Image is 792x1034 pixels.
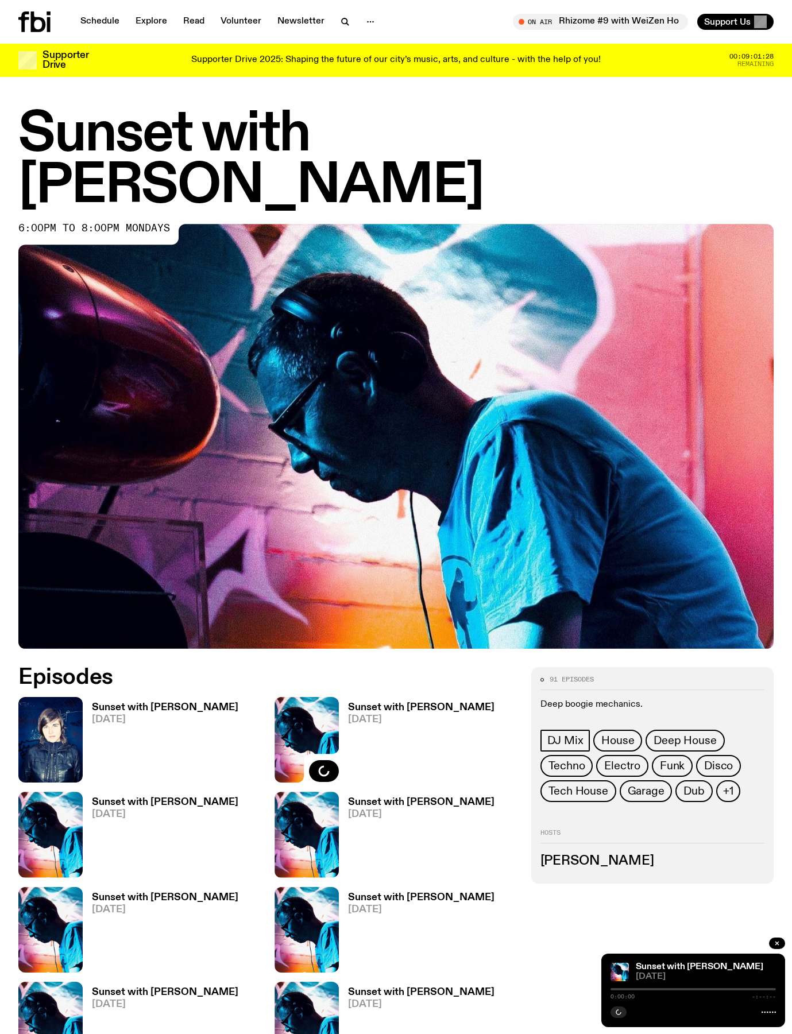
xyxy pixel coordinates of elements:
h3: Sunset with [PERSON_NAME] [92,987,238,997]
span: Tech House [548,785,608,797]
span: +1 [723,785,733,797]
span: 91 episodes [550,676,594,683]
span: Support Us [704,17,751,27]
img: Simon Caldwell stands side on, looking downwards. He has headphones on. Behind him is a brightly ... [275,792,339,877]
a: Sunset with [PERSON_NAME][DATE] [339,893,494,973]
button: +1 [716,780,740,802]
a: Read [176,14,211,30]
a: Newsletter [271,14,331,30]
span: [DATE] [92,1000,238,1009]
a: Deep House [646,730,724,752]
h3: Sunset with [PERSON_NAME] [348,987,494,997]
a: Garage [620,780,673,802]
a: Sunset with [PERSON_NAME][DATE] [339,797,494,877]
a: DJ Mix [540,730,590,752]
h3: Sunset with [PERSON_NAME] [348,893,494,903]
h3: Supporter Drive [43,51,88,70]
h3: Sunset with [PERSON_NAME] [92,797,238,807]
a: Funk [652,755,693,777]
span: [DATE] [92,715,238,725]
a: Sunset with [PERSON_NAME] [636,962,763,971]
span: [DATE] [348,905,494,915]
img: Simon Caldwell stands side on, looking downwards. He has headphones on. Behind him is a brightly ... [18,887,83,973]
span: [DATE] [348,1000,494,1009]
span: 6:00pm to 8:00pm mondays [18,224,170,233]
span: -:--:-- [752,994,776,1000]
span: [DATE] [348,810,494,819]
span: House [601,734,634,747]
a: Techno [540,755,593,777]
h3: Sunset with [PERSON_NAME] [92,893,238,903]
a: Schedule [74,14,126,30]
a: Disco [696,755,741,777]
img: Simon Caldwell stands side on, looking downwards. He has headphones on. Behind him is a brightly ... [275,887,339,973]
a: Volunteer [214,14,268,30]
h1: Sunset with [PERSON_NAME] [18,109,774,212]
a: Electro [596,755,648,777]
h2: Hosts [540,830,764,843]
h3: Sunset with [PERSON_NAME] [348,703,494,712]
span: [DATE] [636,973,776,981]
span: [DATE] [92,810,238,819]
a: Sunset with [PERSON_NAME][DATE] [83,893,238,973]
button: On AirRhizome #9 with WeiZen Ho [513,14,688,30]
a: Sunset with [PERSON_NAME][DATE] [339,703,494,783]
a: Sunset with [PERSON_NAME][DATE] [83,703,238,783]
span: Remaining [737,61,774,67]
a: Sunset with [PERSON_NAME][DATE] [83,797,238,877]
span: DJ Mix [547,734,584,747]
span: Deep House [654,734,716,747]
img: Simon Caldwell stands side on, looking downwards. He has headphones on. Behind him is a brightly ... [18,224,774,649]
h2: Episodes [18,667,517,688]
span: Garage [628,785,664,797]
span: Disco [704,760,733,772]
span: Techno [548,760,585,772]
a: Tech House [540,780,616,802]
span: 0:00:00 [611,994,635,1000]
a: Dub [675,780,712,802]
h3: Sunset with [PERSON_NAME] [92,703,238,712]
p: Supporter Drive 2025: Shaping the future of our city’s music, arts, and culture - with the help o... [191,55,601,65]
button: Support Us [697,14,774,30]
img: Simon Caldwell stands side on, looking downwards. He has headphones on. Behind him is a brightly ... [611,963,629,981]
span: [DATE] [92,905,238,915]
h3: [PERSON_NAME] [540,855,764,868]
img: Simon Caldwell stands side on, looking downwards. He has headphones on. Behind him is a brightly ... [18,792,83,877]
span: Funk [660,760,685,772]
span: Dub [683,785,704,797]
span: Electro [604,760,640,772]
a: House [593,730,642,752]
h3: Sunset with [PERSON_NAME] [348,797,494,807]
a: Explore [129,14,174,30]
span: [DATE] [348,715,494,725]
p: Deep boogie mechanics. [540,699,764,710]
span: 00:09:01:28 [729,53,774,60]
